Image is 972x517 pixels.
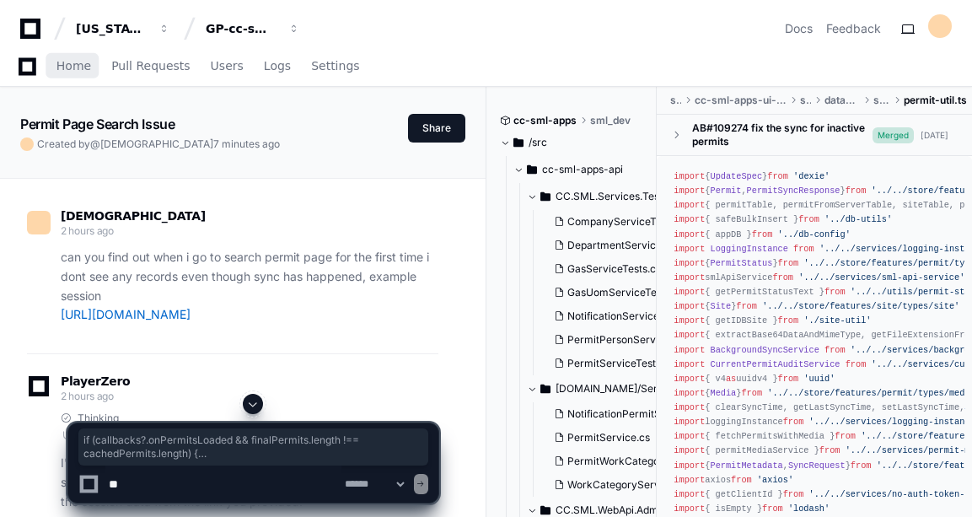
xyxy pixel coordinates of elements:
[211,61,244,71] span: Users
[747,186,840,196] span: PermitSyncResponse
[674,388,705,398] span: import
[199,13,307,44] button: GP-cc-sml-apps
[100,137,213,150] span: [DEMOGRAPHIC_DATA]
[61,376,130,386] span: PlayerZero
[824,345,846,355] span: from
[674,229,705,240] span: import
[710,388,736,398] span: Media
[540,379,550,399] svg: Directory
[772,272,793,283] span: from
[264,61,291,71] span: Logs
[76,20,148,37] div: [US_STATE] Pacific
[61,248,438,325] p: can you find out when i go to search permit page for the first time i dont see any records even t...
[803,315,871,326] span: './site-util'
[798,272,964,283] span: '../../services/sml-api-service'
[710,258,772,268] span: PermitStatus
[547,257,675,281] button: GasServiceTests.cs
[90,137,100,150] span: @
[542,163,623,176] span: cc-sml-apps-api
[674,330,705,340] span: import
[692,121,873,148] div: AB#109274 fix the sync for inactive permits
[674,287,705,297] span: import
[311,47,359,86] a: Settings
[37,137,280,151] span: Created by
[56,61,91,71] span: Home
[111,47,190,86] a: Pull Requests
[741,388,762,398] span: from
[904,94,967,107] span: permit-util.ts
[778,229,851,240] span: '../db-config'
[527,375,672,402] button: [DOMAIN_NAME]/Services
[556,190,672,203] span: CC.SML.Services.Tests/Services
[710,171,762,181] span: UpdateSpec
[803,374,835,384] span: 'uuid'
[69,13,177,44] button: [US_STATE] Pacific
[674,214,705,224] span: import
[213,137,280,150] span: 7 minutes ago
[547,352,675,375] button: PermitServiceTests.cs
[785,20,813,37] a: Docs
[846,186,867,196] span: from
[710,301,731,311] span: Site
[206,20,278,37] div: GP-cc-sml-apps
[778,315,799,326] span: from
[513,114,577,127] span: cc-sml-apps
[710,186,741,196] span: Permit
[710,244,787,254] span: LoggingInstance
[767,171,788,181] span: from
[264,47,291,86] a: Logs
[61,307,191,321] a: [URL][DOMAIN_NAME]
[778,258,799,268] span: from
[567,357,674,370] span: PermitServiceTests.cs
[798,214,819,224] span: from
[311,61,359,71] span: Settings
[83,434,423,460] span: if (callbacks?.onPermitsLoaded && finalPermits.length !== cachedPermits.length) { LoggingInstance...
[111,61,190,71] span: Pull Requests
[824,287,846,297] span: from
[726,374,736,384] span: as
[567,239,700,252] span: DepartmentServiceTests.cs
[513,132,524,153] svg: Directory
[500,129,645,156] button: /src
[873,94,890,107] span: sync
[670,94,681,107] span: src
[826,20,881,37] button: Feedback
[674,200,705,210] span: import
[674,315,705,326] span: import
[567,310,697,323] span: NotificationServiceTests.cs
[674,186,705,196] span: import
[736,301,757,311] span: from
[56,47,91,86] a: Home
[800,94,811,107] span: src
[61,209,206,223] span: [DEMOGRAPHIC_DATA]
[674,258,705,268] span: import
[873,127,914,143] span: Merged
[778,374,799,384] span: from
[710,359,840,369] span: CurrentPermitAuditService
[710,345,819,355] span: BackgroundSyncService
[674,272,705,283] span: import
[547,210,675,234] button: CompanyServiceTests.cs
[674,374,705,384] span: import
[61,224,114,237] span: 2 hours ago
[695,94,787,107] span: cc-sml-apps-ui-mobile
[547,281,675,304] button: GasUomServiceTests.cs
[527,159,537,180] svg: Directory
[513,156,658,183] button: cc-sml-apps-api
[590,114,631,127] span: sml_dev
[762,301,959,311] span: '../../store/features/site/types/site'
[61,390,114,402] span: 2 hours ago
[547,304,675,328] button: NotificationServiceTests.cs
[674,359,705,369] span: import
[793,244,814,254] span: from
[547,328,675,352] button: PermitPersonServiceTests.cs
[674,345,705,355] span: import
[793,171,830,181] span: 'dexie'
[824,94,859,107] span: database
[556,382,672,396] span: [DOMAIN_NAME]/Services
[20,116,175,132] app-text-character-animate: Permit Page Search Issue
[567,215,689,229] span: CompanyServiceTests.cs
[211,47,244,86] a: Users
[540,186,550,207] svg: Directory
[547,234,675,257] button: DepartmentServiceTests.cs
